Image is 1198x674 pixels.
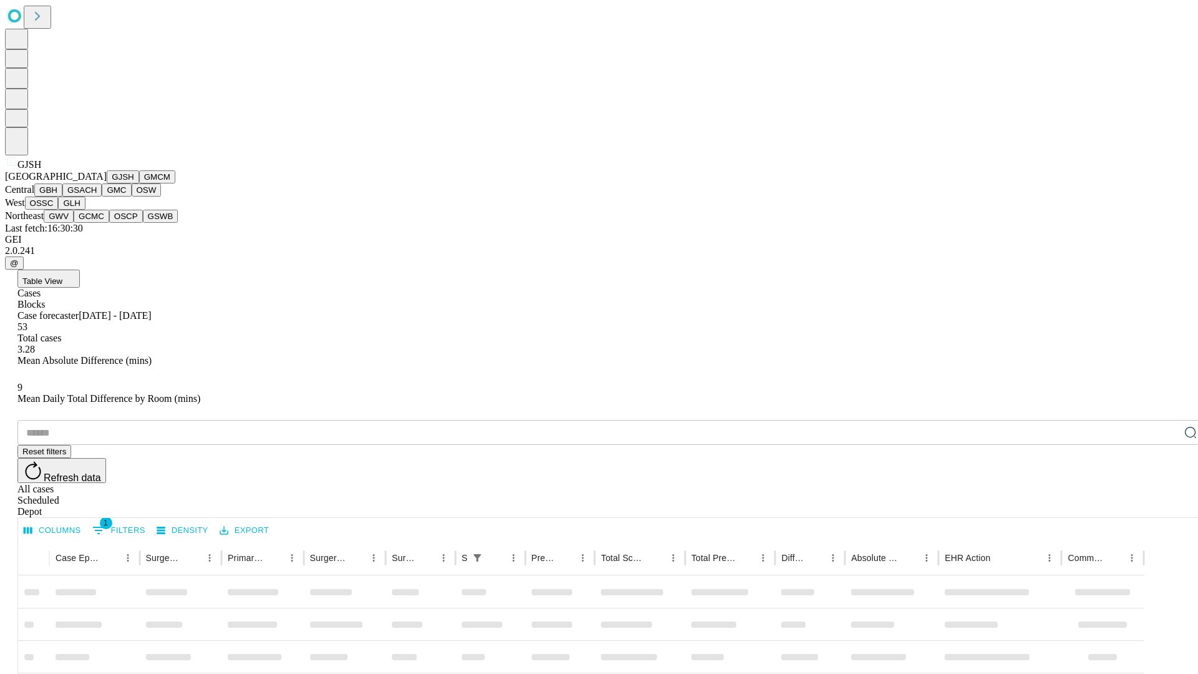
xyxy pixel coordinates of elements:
button: Menu [574,549,592,567]
button: Sort [487,549,505,567]
span: Mean Absolute Difference (mins) [17,355,152,366]
button: Sort [557,549,574,567]
span: 53 [17,321,27,332]
span: Last fetch: 16:30:30 [5,223,83,233]
span: GJSH [17,159,41,170]
button: GWV [44,210,74,223]
span: West [5,197,25,208]
button: Menu [918,549,935,567]
span: 3.28 [17,344,35,354]
div: Total Predicted Duration [691,553,736,563]
button: Sort [807,549,824,567]
button: Refresh data [17,458,106,483]
span: Case forecaster [17,310,79,321]
button: GSWB [143,210,178,223]
button: Density [153,521,212,540]
div: Surgeon Name [146,553,182,563]
span: @ [10,258,19,268]
button: @ [5,256,24,270]
div: Total Scheduled Duration [601,553,646,563]
div: Surgery Date [392,553,416,563]
div: GEI [5,234,1193,245]
button: Sort [183,549,201,567]
span: Table View [22,276,62,286]
button: Menu [505,549,522,567]
button: Select columns [21,521,84,540]
button: Menu [365,549,382,567]
button: Sort [900,549,918,567]
button: Sort [1106,549,1123,567]
div: Absolute Difference [851,553,899,563]
button: Menu [824,549,842,567]
button: Sort [647,549,665,567]
span: [GEOGRAPHIC_DATA] [5,171,107,182]
div: Comments [1068,553,1104,563]
button: Sort [991,549,1009,567]
div: Difference [781,553,806,563]
span: Refresh data [44,472,101,483]
button: GMCM [139,170,175,183]
button: Menu [283,549,301,567]
button: Menu [201,549,218,567]
button: Table View [17,270,80,288]
button: GMC [102,183,131,197]
button: GCMC [74,210,109,223]
button: Menu [119,549,137,567]
button: GBH [34,183,62,197]
div: 2.0.241 [5,245,1193,256]
div: Scheduled In Room Duration [462,553,467,563]
div: 1 active filter [469,549,486,567]
button: Show filters [89,520,149,540]
span: Northeast [5,210,44,221]
button: Show filters [469,549,486,567]
span: Reset filters [22,447,66,456]
button: GLH [58,197,85,210]
button: Reset filters [17,445,71,458]
button: Sort [266,549,283,567]
button: GJSH [107,170,139,183]
button: GSACH [62,183,102,197]
span: Total cases [17,333,61,343]
button: Menu [754,549,772,567]
span: Mean Daily Total Difference by Room (mins) [17,393,200,404]
button: OSCP [109,210,143,223]
div: Case Epic Id [56,553,100,563]
button: Export [217,521,272,540]
button: Menu [1123,549,1141,567]
span: Central [5,184,34,195]
button: Menu [435,549,452,567]
div: Primary Service [228,553,264,563]
button: Sort [102,549,119,567]
button: Sort [417,549,435,567]
span: [DATE] - [DATE] [79,310,151,321]
button: Menu [1041,549,1058,567]
button: Sort [348,549,365,567]
div: Surgery Name [310,553,346,563]
button: OSSC [25,197,59,210]
button: OSW [132,183,162,197]
div: Predicted In Room Duration [532,553,556,563]
span: 1 [100,517,112,529]
div: EHR Action [945,553,990,563]
span: 9 [17,382,22,393]
button: Sort [737,549,754,567]
button: Menu [665,549,682,567]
